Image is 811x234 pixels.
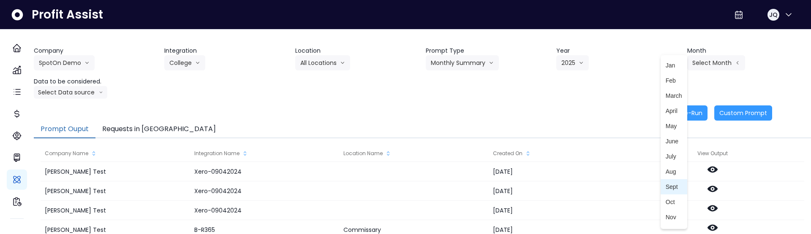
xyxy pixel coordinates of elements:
button: Monthly Summaryarrow down line [426,55,499,70]
div: Created On [489,145,638,162]
span: Oct [666,198,682,206]
svg: arrow down line [84,59,90,67]
button: Select Montharrow left line [687,55,745,70]
header: Company [34,46,158,55]
ul: Select Montharrow left line [661,55,687,229]
button: Collegearrow down line [164,55,205,70]
span: JQ [769,11,778,19]
span: May [666,122,682,130]
span: Nov [666,213,682,221]
div: [DATE] [489,181,638,201]
svg: arrow left line [735,59,740,67]
header: Data to be considered. [34,77,158,86]
div: [PERSON_NAME] Test [41,201,190,220]
svg: arrow down line [195,59,200,67]
span: Aug [666,167,682,176]
div: Company Name [41,145,190,162]
div: [PERSON_NAME] Test [41,162,190,181]
svg: arrow down line [99,88,103,97]
div: [DATE] [489,162,638,181]
header: Month [687,46,811,55]
button: Re-Run [676,105,708,121]
svg: arrow down line [340,59,345,67]
button: All Locationsarrow down line [295,55,350,70]
button: SpotOn Demoarrow down line [34,55,95,70]
span: Profit Assist [32,7,103,22]
div: Integration Name [190,145,339,162]
div: Xero-09042024 [190,201,339,220]
div: Xero-09042024 [190,181,339,201]
div: [PERSON_NAME] Test [41,181,190,201]
svg: arrow down line [579,59,584,67]
span: March [666,91,682,100]
span: Sept [666,183,682,191]
div: Xero-09042024 [190,162,339,181]
button: Requests in [GEOGRAPHIC_DATA] [95,121,223,138]
div: Location Name [339,145,488,162]
span: June [666,137,682,145]
button: Prompt Ouput [34,121,95,138]
span: July [666,152,682,161]
header: Location [295,46,419,55]
span: April [666,107,682,115]
span: Jan [666,61,682,70]
button: Custom Prompt [714,105,772,121]
header: Integration [164,46,288,55]
div: [DATE] [489,201,638,220]
span: Feb [666,76,682,85]
button: 2025arrow down line [556,55,589,70]
header: Prompt Type [426,46,550,55]
div: View Output [638,145,787,162]
button: Select Data sourcearrow down line [34,86,107,99]
svg: arrow down line [489,59,494,67]
header: Year [556,46,680,55]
